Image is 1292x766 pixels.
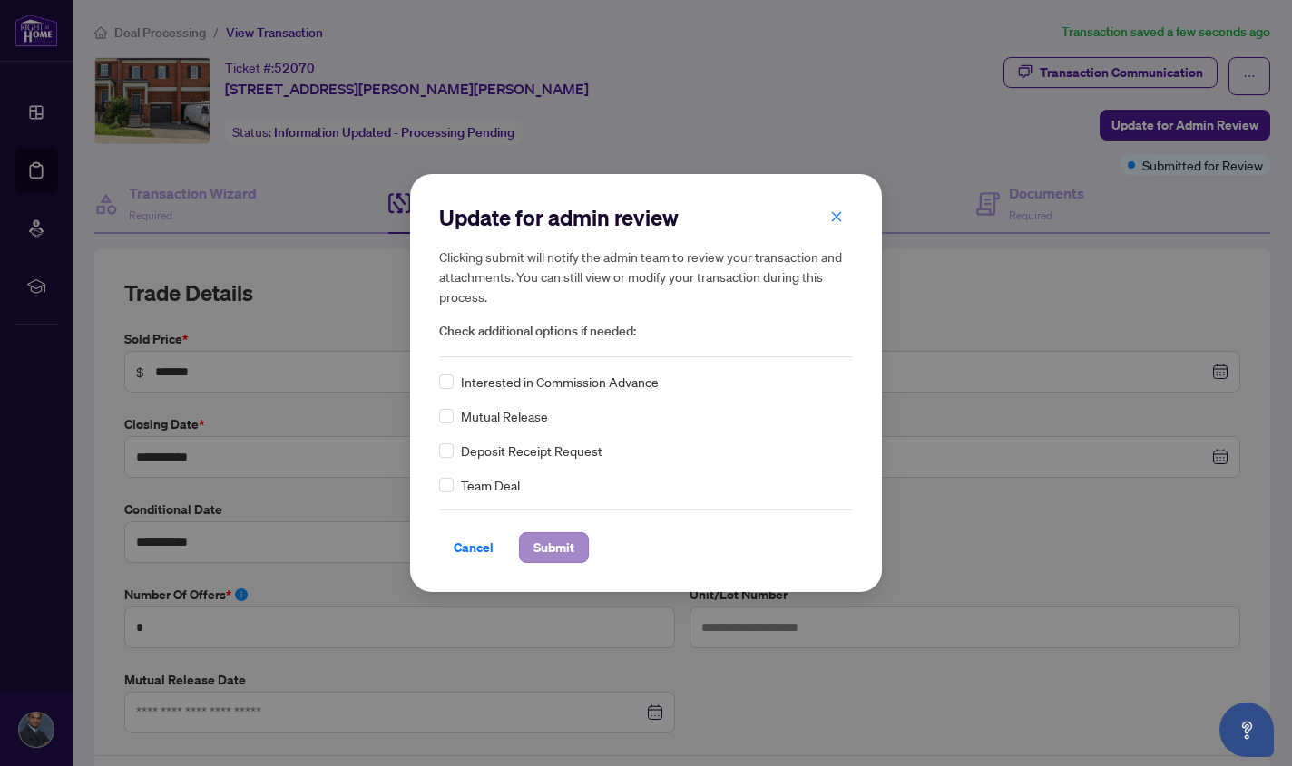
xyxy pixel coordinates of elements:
button: Submit [519,532,589,563]
span: Mutual Release [461,406,548,426]
button: Open asap [1219,703,1274,757]
span: Interested in Commission Advance [461,372,659,392]
span: Cancel [454,533,494,562]
span: Check additional options if needed: [439,321,853,342]
h2: Update for admin review [439,203,853,232]
span: Deposit Receipt Request [461,441,602,461]
span: Team Deal [461,475,520,495]
h5: Clicking submit will notify the admin team to review your transaction and attachments. You can st... [439,247,853,306]
button: Cancel [439,532,508,563]
span: Submit [533,533,574,562]
span: close [830,210,843,223]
